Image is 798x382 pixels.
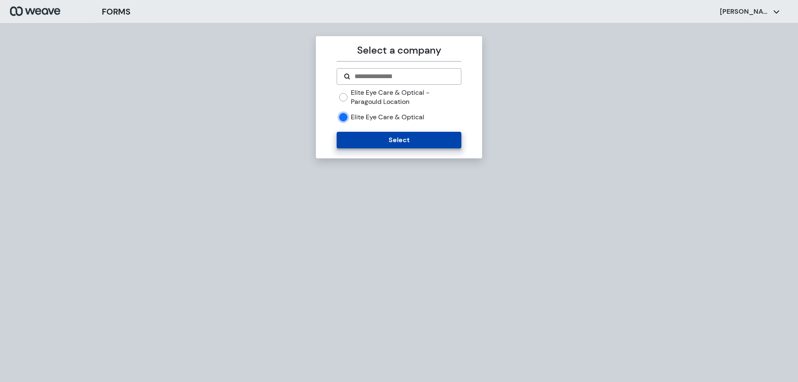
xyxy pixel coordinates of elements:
[102,5,131,18] h3: FORMS
[351,88,461,106] label: Elite Eye Care & Optical - Paragould Location
[337,43,461,58] p: Select a company
[351,113,424,122] label: Elite Eye Care & Optical
[337,132,461,148] button: Select
[720,7,770,16] p: [PERSON_NAME]
[354,71,454,81] input: Search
